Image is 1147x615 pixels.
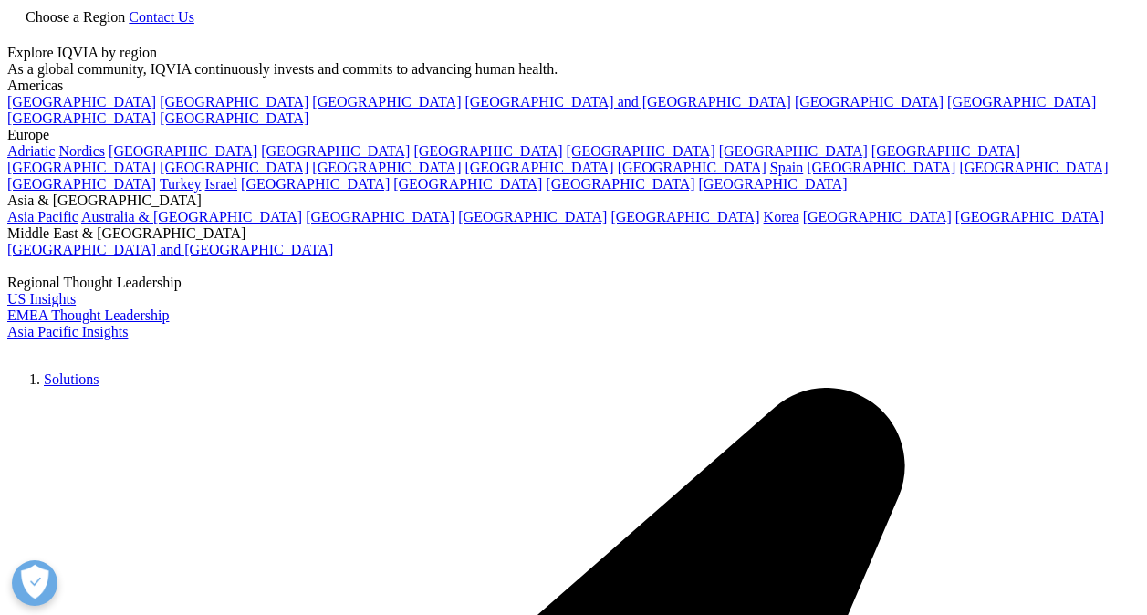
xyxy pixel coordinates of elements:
div: Middle East & [GEOGRAPHIC_DATA] [7,225,1140,242]
a: [GEOGRAPHIC_DATA] [312,94,461,109]
a: [GEOGRAPHIC_DATA] [241,176,390,192]
a: [GEOGRAPHIC_DATA] [7,176,156,192]
a: Contact Us [129,9,194,25]
a: [GEOGRAPHIC_DATA] [7,160,156,175]
a: [GEOGRAPHIC_DATA] [413,143,562,159]
a: Nordics [58,143,105,159]
a: [GEOGRAPHIC_DATA] [567,143,715,159]
a: [GEOGRAPHIC_DATA] and [GEOGRAPHIC_DATA] [464,94,790,109]
a: [GEOGRAPHIC_DATA] [160,94,308,109]
a: [GEOGRAPHIC_DATA] [719,143,868,159]
a: [GEOGRAPHIC_DATA] [807,160,955,175]
div: Americas [7,78,1140,94]
div: Europe [7,127,1140,143]
a: [GEOGRAPHIC_DATA] [109,143,257,159]
a: Australia & [GEOGRAPHIC_DATA] [81,209,302,224]
div: Asia & [GEOGRAPHIC_DATA] [7,193,1140,209]
a: Asia Pacific Insights [7,324,128,339]
a: [GEOGRAPHIC_DATA] [618,160,766,175]
a: Solutions [44,371,99,387]
span: Choose a Region [26,9,125,25]
a: Adriatic [7,143,55,159]
div: As a global community, IQVIA continuously invests and commits to advancing human health. [7,61,1140,78]
a: [GEOGRAPHIC_DATA] [546,176,694,192]
button: Open Preferences [12,560,57,606]
a: [GEOGRAPHIC_DATA] [955,209,1104,224]
a: [GEOGRAPHIC_DATA] [947,94,1096,109]
a: [GEOGRAPHIC_DATA] [393,176,542,192]
a: [GEOGRAPHIC_DATA] [959,160,1108,175]
div: Explore IQVIA by region [7,45,1140,61]
a: US Insights [7,291,76,307]
div: Regional Thought Leadership [7,275,1140,291]
a: [GEOGRAPHIC_DATA] [699,176,848,192]
a: [GEOGRAPHIC_DATA] [7,110,156,126]
a: Turkey [160,176,202,192]
a: Israel [205,176,238,192]
a: [GEOGRAPHIC_DATA] [306,209,454,224]
a: [GEOGRAPHIC_DATA] [610,209,759,224]
a: [GEOGRAPHIC_DATA] [7,94,156,109]
a: Spain [770,160,803,175]
a: [GEOGRAPHIC_DATA] [871,143,1020,159]
a: [GEOGRAPHIC_DATA] [261,143,410,159]
a: [GEOGRAPHIC_DATA] [458,209,607,224]
a: [GEOGRAPHIC_DATA] [312,160,461,175]
a: [GEOGRAPHIC_DATA] [160,160,308,175]
a: [GEOGRAPHIC_DATA] [464,160,613,175]
a: Korea [764,209,799,224]
a: [GEOGRAPHIC_DATA] [803,209,952,224]
a: [GEOGRAPHIC_DATA] [795,94,944,109]
a: Asia Pacific [7,209,78,224]
a: EMEA Thought Leadership [7,307,169,323]
a: [GEOGRAPHIC_DATA] and [GEOGRAPHIC_DATA] [7,242,333,257]
a: [GEOGRAPHIC_DATA] [160,110,308,126]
